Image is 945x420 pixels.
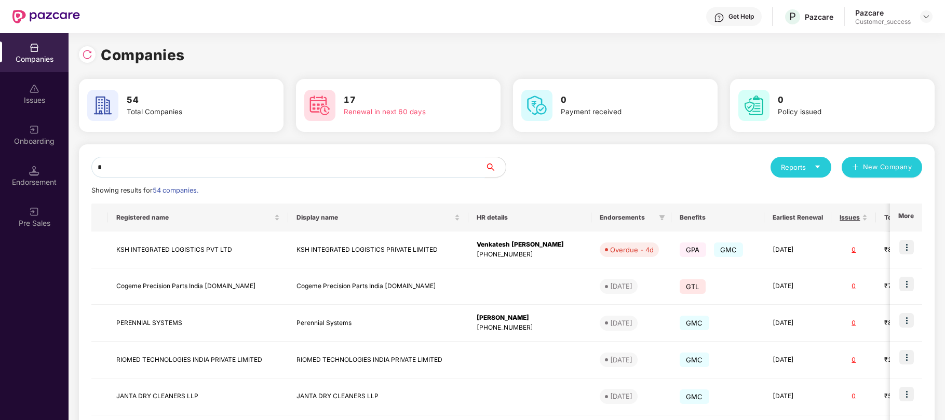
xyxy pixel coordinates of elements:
img: svg+xml;base64,PHN2ZyB4bWxucz0iaHR0cDovL3d3dy53My5vcmcvMjAwMC9zdmciIHdpZHRoPSI2MCIgaGVpZ2h0PSI2MC... [738,90,770,121]
span: filter [659,214,665,221]
div: ₹8,88,229.66 [884,245,936,255]
th: HR details [468,204,591,232]
img: svg+xml;base64,PHN2ZyBpZD0iSGVscC0zMngzMiIgeG1sbnM9Imh0dHA6Ly93d3cudzMub3JnLzIwMDAvc3ZnIiB3aWR0aD... [714,12,724,23]
div: ₹8,14,362.84 [884,318,936,328]
div: [DATE] [610,355,632,365]
div: 0 [840,281,868,291]
span: Registered name [116,213,272,222]
div: Total Companies [127,106,249,117]
span: GPA [680,242,706,257]
button: search [484,157,506,178]
td: Perennial Systems [288,305,468,342]
div: [PERSON_NAME] [477,313,583,323]
div: Overdue - 4d [610,245,654,255]
span: GMC [680,316,709,330]
div: ₹58,965.78 [884,391,936,401]
img: icon [899,240,914,254]
div: Venkatesh [PERSON_NAME] [477,240,583,250]
img: svg+xml;base64,PHN2ZyB4bWxucz0iaHR0cDovL3d3dy53My5vcmcvMjAwMC9zdmciIHdpZHRoPSI2MCIgaGVpZ2h0PSI2MC... [304,90,335,121]
h3: 0 [778,93,900,107]
span: Endorsements [600,213,655,222]
td: Cogeme Precision Parts India [DOMAIN_NAME] [288,268,468,305]
div: [PHONE_NUMBER] [477,250,583,260]
div: 0 [840,355,868,365]
div: Pazcare [855,8,911,18]
th: Display name [288,204,468,232]
span: search [484,163,506,171]
div: [DATE] [610,391,632,401]
th: Issues [831,204,876,232]
th: Earliest Renewal [764,204,831,232]
div: Renewal in next 60 days [344,106,466,117]
button: plusNew Company [842,157,922,178]
h3: 54 [127,93,249,107]
span: GMC [680,353,709,367]
th: Benefits [671,204,764,232]
h3: 0 [561,93,683,107]
span: filter [657,211,667,224]
img: New Pazcare Logo [12,10,80,23]
span: GTL [680,279,706,294]
img: svg+xml;base64,PHN2ZyBpZD0iQ29tcGFuaWVzIiB4bWxucz0iaHR0cDovL3d3dy53My5vcmcvMjAwMC9zdmciIHdpZHRoPS... [29,43,39,53]
td: [DATE] [764,378,831,415]
div: Get Help [728,12,754,21]
img: icon [899,387,914,401]
div: 0 [840,318,868,328]
div: ₹7,08,000 [884,281,936,291]
span: GMC [714,242,744,257]
td: KSH INTEGRATED LOGISTICS PRIVATE LIMITED [288,232,468,268]
span: Issues [840,213,860,222]
img: svg+xml;base64,PHN2ZyB4bWxucz0iaHR0cDovL3d3dy53My5vcmcvMjAwMC9zdmciIHdpZHRoPSI2MCIgaGVpZ2h0PSI2MC... [87,90,118,121]
div: 0 [840,245,868,255]
div: Payment received [561,106,683,117]
span: Showing results for [91,186,198,194]
img: icon [899,350,914,364]
span: plus [852,164,859,172]
span: Display name [296,213,452,222]
td: PERENNIAL SYSTEMS [108,305,288,342]
img: svg+xml;base64,PHN2ZyBpZD0iRHJvcGRvd24tMzJ4MzIiIHhtbG5zPSJodHRwOi8vd3d3LnczLm9yZy8yMDAwL3N2ZyIgd2... [922,12,930,21]
img: svg+xml;base64,PHN2ZyBpZD0iUmVsb2FkLTMyeDMyIiB4bWxucz0iaHR0cDovL3d3dy53My5vcmcvMjAwMC9zdmciIHdpZH... [82,49,92,60]
td: JANTA DRY CLEANERS LLP [108,378,288,415]
th: More [890,204,922,232]
td: KSH INTEGRATED LOGISTICS PVT LTD [108,232,288,268]
div: [DATE] [610,318,632,328]
span: Total Premium [884,213,928,222]
div: 0 [840,391,868,401]
span: 54 companies. [153,186,198,194]
td: [DATE] [764,232,831,268]
h3: 17 [344,93,466,107]
td: [DATE] [764,268,831,305]
td: [DATE] [764,342,831,378]
img: svg+xml;base64,PHN2ZyB4bWxucz0iaHR0cDovL3d3dy53My5vcmcvMjAwMC9zdmciIHdpZHRoPSI2MCIgaGVpZ2h0PSI2MC... [521,90,552,121]
th: Total Premium [876,204,944,232]
div: Pazcare [805,12,833,22]
img: icon [899,313,914,328]
span: P [789,10,796,23]
div: [DATE] [610,281,632,291]
td: RIOMED TECHNOLOGIES INDIA PRIVATE LIMITED [108,342,288,378]
img: svg+xml;base64,PHN2ZyB3aWR0aD0iMTQuNSIgaGVpZ2h0PSIxNC41IiB2aWV3Qm94PSIwIDAgMTYgMTYiIGZpbGw9Im5vbm... [29,166,39,176]
td: RIOMED TECHNOLOGIES INDIA PRIVATE LIMITED [288,342,468,378]
th: Registered name [108,204,288,232]
h1: Companies [101,44,185,66]
img: icon [899,277,914,291]
div: Customer_success [855,18,911,26]
img: svg+xml;base64,PHN2ZyBpZD0iSXNzdWVzX2Rpc2FibGVkIiB4bWxucz0iaHR0cDovL3d3dy53My5vcmcvMjAwMC9zdmciIH... [29,84,39,94]
img: svg+xml;base64,PHN2ZyB3aWR0aD0iMjAiIGhlaWdodD0iMjAiIHZpZXdCb3g9IjAgMCAyMCAyMCIgZmlsbD0ibm9uZSIgeG... [29,125,39,135]
div: [PHONE_NUMBER] [477,323,583,333]
img: svg+xml;base64,PHN2ZyB3aWR0aD0iMjAiIGhlaWdodD0iMjAiIHZpZXdCb3g9IjAgMCAyMCAyMCIgZmlsbD0ibm9uZSIgeG... [29,207,39,217]
div: Policy issued [778,106,900,117]
span: New Company [863,162,912,172]
td: JANTA DRY CLEANERS LLP [288,378,468,415]
td: Cogeme Precision Parts India [DOMAIN_NAME] [108,268,288,305]
span: caret-down [814,164,821,170]
td: [DATE] [764,305,831,342]
div: ₹12,19,437.96 [884,355,936,365]
span: GMC [680,389,709,404]
div: Reports [781,162,821,172]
